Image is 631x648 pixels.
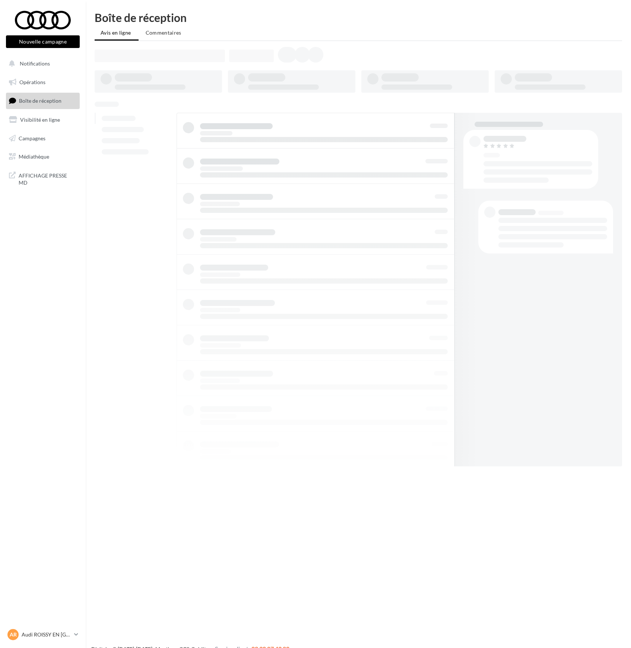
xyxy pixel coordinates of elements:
a: AR Audi ROISSY EN [GEOGRAPHIC_DATA] [6,628,80,642]
span: Commentaires [146,29,181,36]
a: Médiathèque [4,149,81,165]
a: AFFICHAGE PRESSE MD [4,167,81,189]
span: AFFICHAGE PRESSE MD [19,170,77,186]
div: Boîte de réception [95,12,622,23]
a: Boîte de réception [4,93,81,109]
a: Campagnes [4,131,81,146]
span: Notifications [20,60,50,67]
span: Opérations [19,79,45,85]
button: Notifications [4,56,78,71]
span: Visibilité en ligne [20,116,60,123]
span: AR [10,631,17,638]
span: Médiathèque [19,153,49,160]
span: Campagnes [19,135,45,141]
span: Boîte de réception [19,98,61,104]
p: Audi ROISSY EN [GEOGRAPHIC_DATA] [22,631,71,638]
button: Nouvelle campagne [6,35,80,48]
a: Visibilité en ligne [4,112,81,128]
a: Opérations [4,74,81,90]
